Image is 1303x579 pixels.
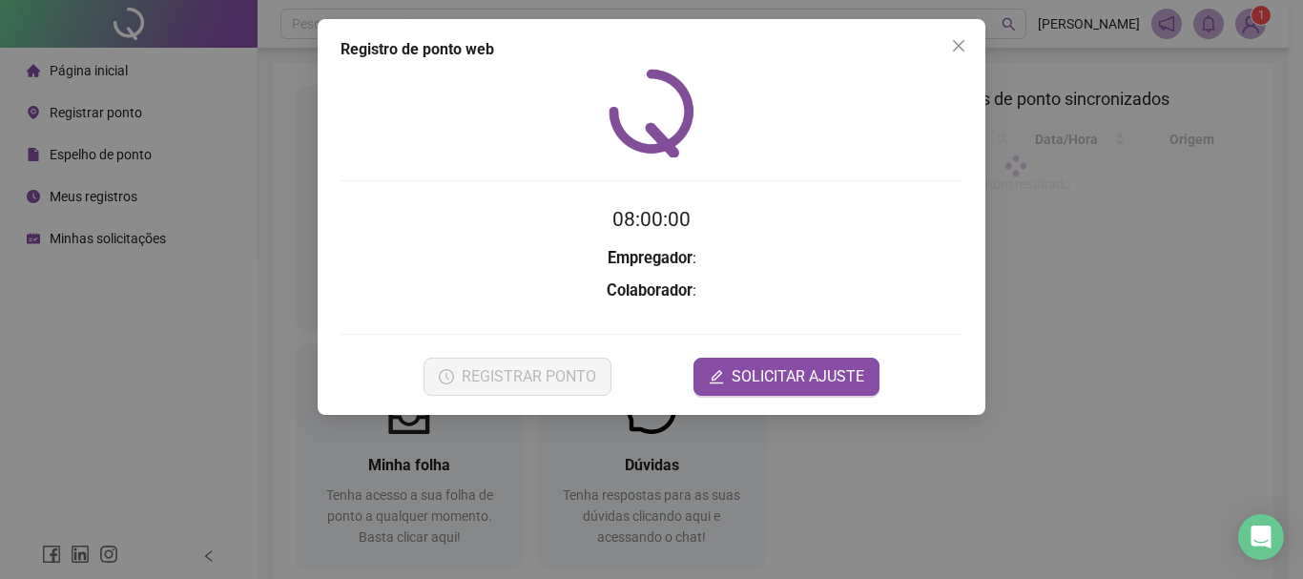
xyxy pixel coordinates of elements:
[607,281,693,300] strong: Colaborador
[612,208,691,231] time: 08:00:00
[1238,514,1284,560] div: Open Intercom Messenger
[943,31,974,61] button: Close
[341,38,962,61] div: Registro de ponto web
[693,358,879,396] button: editSOLICITAR AJUSTE
[341,246,962,271] h3: :
[951,38,966,53] span: close
[341,279,962,303] h3: :
[732,365,864,388] span: SOLICITAR AJUSTE
[424,358,611,396] button: REGISTRAR PONTO
[608,249,693,267] strong: Empregador
[709,369,724,384] span: edit
[609,69,694,157] img: QRPoint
